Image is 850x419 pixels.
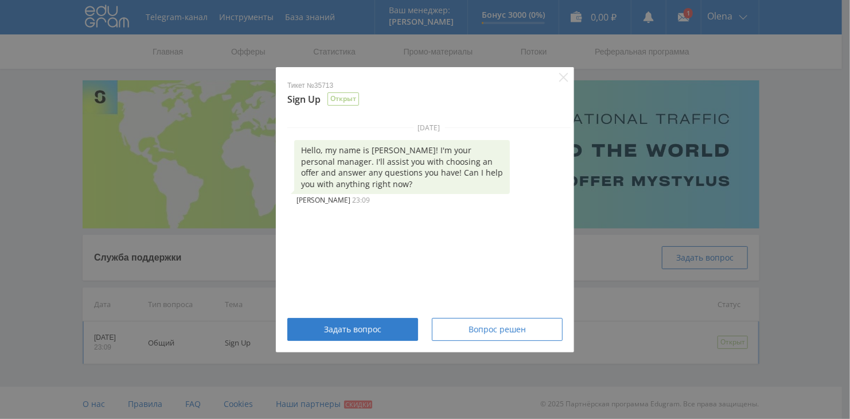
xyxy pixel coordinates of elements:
[324,324,381,333] span: Задать вопрос
[469,324,526,333] span: Вопрос решен
[559,73,568,82] button: Close
[432,317,563,340] button: Вопрос решен
[327,92,359,106] div: Открыт
[287,81,563,91] p: Тикет №35713
[414,123,445,131] span: [DATE]
[287,317,418,340] button: Задать вопрос
[294,140,510,194] div: Hello, my name is [PERSON_NAME]! I'm your personal manager. I'll assist you with choosing an offe...
[297,195,352,205] span: [PERSON_NAME]
[287,81,563,107] div: Sign Up
[352,195,370,205] span: 23:09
